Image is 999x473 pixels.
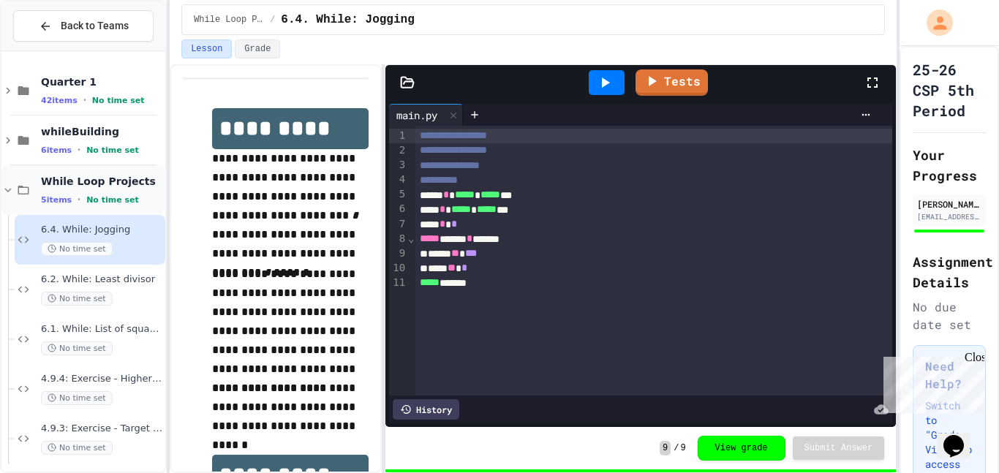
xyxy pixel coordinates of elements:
[78,194,80,205] span: •
[41,145,72,155] span: 6 items
[41,323,162,336] span: 6.1. While: List of squares
[41,242,113,256] span: No time set
[389,173,407,187] div: 4
[674,442,679,454] span: /
[389,104,463,126] div: main.py
[389,187,407,202] div: 5
[78,144,80,156] span: •
[41,373,162,385] span: 4.9.4: Exercise - Higher or Lower I
[913,59,986,121] h1: 25-26 CSP 5th Period
[41,441,113,455] span: No time set
[878,351,984,413] iframe: chat widget
[6,6,101,93] div: Chat with us now!Close
[389,217,407,232] div: 7
[83,94,86,106] span: •
[804,442,873,454] span: Submit Answer
[86,195,139,205] span: No time set
[41,75,162,88] span: Quarter 1
[41,273,162,286] span: 6.2. While: Least divisor
[698,436,785,461] button: View grade
[389,129,407,143] div: 1
[389,276,407,290] div: 11
[41,125,162,138] span: whileBuilding
[41,96,78,105] span: 42 items
[41,175,162,188] span: While Loop Projects
[911,6,957,39] div: My Account
[389,232,407,246] div: 8
[41,391,113,405] span: No time set
[41,341,113,355] span: No time set
[41,292,113,306] span: No time set
[92,96,145,105] span: No time set
[660,441,671,455] span: 9
[913,251,986,292] h2: Assignment Details
[917,197,981,211] div: [PERSON_NAME]
[61,18,129,34] span: Back to Teams
[281,11,414,29] span: 6.4. While: Jogging
[235,39,280,58] button: Grade
[270,14,275,26] span: /
[393,399,459,420] div: History
[407,232,415,244] span: Fold line
[389,107,445,123] div: main.py
[86,145,139,155] span: No time set
[389,261,407,276] div: 10
[680,442,685,454] span: 9
[13,10,154,42] button: Back to Teams
[913,298,986,333] div: No due date set
[389,143,407,158] div: 2
[917,211,981,222] div: [EMAIL_ADDRESS][DOMAIN_NAME]
[181,39,232,58] button: Lesson
[194,14,264,26] span: While Loop Projects
[636,69,708,96] a: Tests
[389,246,407,261] div: 9
[389,158,407,173] div: 3
[793,436,885,460] button: Submit Answer
[41,423,162,435] span: 4.9.3: Exercise - Target Sum
[938,415,984,458] iframe: chat widget
[389,202,407,216] div: 6
[41,224,162,236] span: 6.4. While: Jogging
[41,195,72,205] span: 5 items
[913,145,986,186] h2: Your Progress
